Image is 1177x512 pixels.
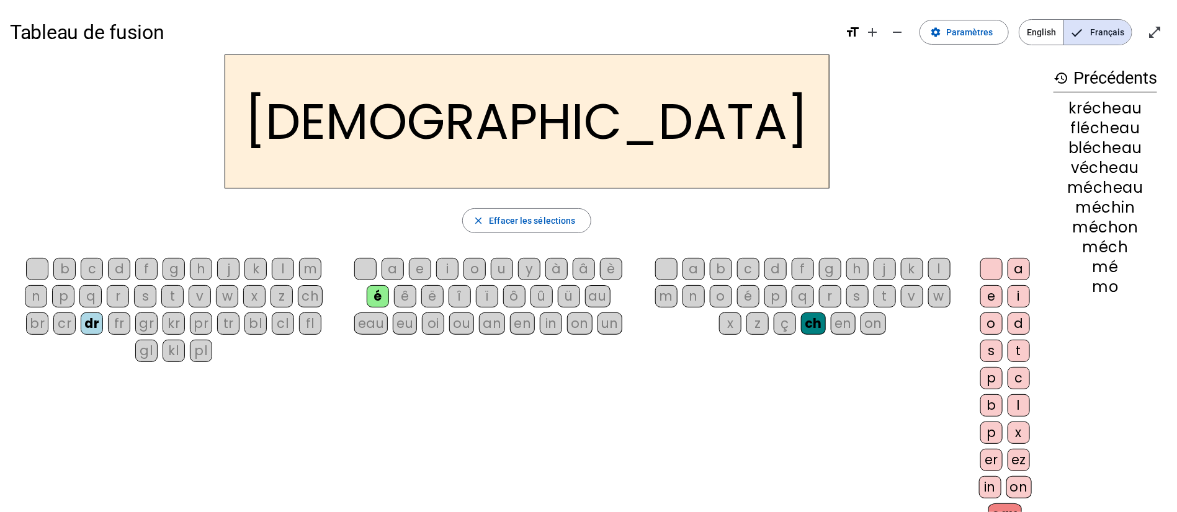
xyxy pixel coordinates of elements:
div: d [764,258,787,280]
mat-icon: history [1054,71,1068,86]
div: e [980,285,1003,307]
div: p [52,285,74,307]
div: méch [1054,240,1157,255]
div: r [819,285,841,307]
div: ë [421,285,444,307]
div: mé [1054,260,1157,275]
div: ü [558,285,580,307]
div: v [189,285,211,307]
div: m [299,258,321,280]
div: ch [801,312,826,335]
div: x [719,312,741,335]
div: f [792,258,814,280]
div: à [545,258,568,280]
div: a [382,258,404,280]
div: z [746,312,769,335]
div: b [53,258,76,280]
div: z [271,285,293,307]
div: in [540,312,562,335]
div: krécheau [1054,101,1157,116]
mat-icon: close [473,215,484,226]
mat-icon: format_size [845,25,860,40]
span: Français [1064,20,1132,45]
button: Entrer en plein écran [1142,20,1167,45]
div: d [1008,312,1030,335]
div: b [710,258,732,280]
div: g [819,258,841,280]
mat-icon: settings [930,27,941,38]
div: pr [190,312,212,335]
div: ê [394,285,416,307]
div: cl [272,312,294,335]
div: f [135,258,158,280]
div: é [367,285,389,307]
div: g [163,258,185,280]
div: w [216,285,238,307]
div: on [567,312,593,335]
div: gl [135,340,158,362]
div: n [682,285,705,307]
mat-icon: add [865,25,880,40]
div: mo [1054,280,1157,294]
span: Paramètres [946,25,993,40]
div: p [764,285,787,307]
mat-icon: remove [890,25,905,40]
div: t [161,285,184,307]
div: l [272,258,294,280]
div: t [874,285,896,307]
div: kr [163,312,185,335]
div: fr [108,312,130,335]
div: on [1006,476,1032,498]
div: n [25,285,47,307]
div: en [510,312,535,335]
div: r [107,285,129,307]
div: i [1008,285,1030,307]
div: s [846,285,869,307]
div: blécheau [1054,141,1157,156]
div: o [710,285,732,307]
div: kl [163,340,185,362]
div: in [979,476,1001,498]
span: English [1019,20,1063,45]
div: c [1008,367,1030,389]
div: ez [1008,449,1030,471]
div: ch [298,285,323,307]
button: Effacer les sélections [462,208,591,233]
div: méchin [1054,200,1157,215]
div: an [479,312,505,335]
div: oi [422,312,444,335]
div: on [861,312,886,335]
div: bl [244,312,267,335]
div: û [530,285,553,307]
div: k [244,258,267,280]
div: m [655,285,678,307]
div: u [491,258,513,280]
div: q [792,285,814,307]
button: Paramètres [920,20,1009,45]
div: pl [190,340,212,362]
h1: Tableau de fusion [10,12,835,52]
div: fl [299,312,321,335]
div: y [518,258,540,280]
div: ô [503,285,526,307]
div: e [409,258,431,280]
div: w [928,285,951,307]
div: k [901,258,923,280]
div: b [980,394,1003,417]
div: o [463,258,486,280]
div: p [980,367,1003,389]
button: Augmenter la taille de la police [860,20,885,45]
div: j [874,258,896,280]
div: o [980,312,1003,335]
div: gr [135,312,158,335]
h2: [DEMOGRAPHIC_DATA] [225,55,830,188]
div: q [79,285,102,307]
div: l [1008,394,1030,417]
div: br [26,312,48,335]
div: eau [354,312,388,335]
div: c [737,258,759,280]
span: Effacer les sélections [489,213,575,228]
div: h [190,258,212,280]
div: è [600,258,622,280]
div: é [737,285,759,307]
